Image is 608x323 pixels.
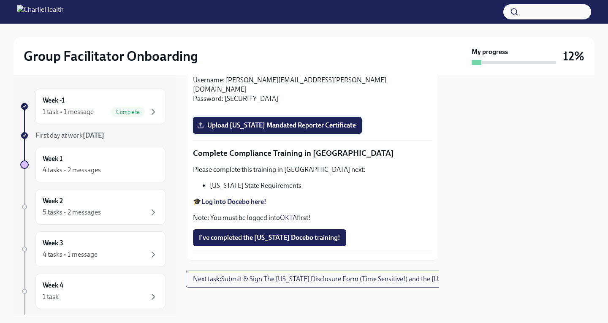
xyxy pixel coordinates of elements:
h6: Week -1 [43,96,65,105]
button: I've completed the [US_STATE] Docebo training! [193,229,346,246]
h6: Week 1 [43,154,62,163]
strong: My progress [472,47,508,57]
label: Upload [US_STATE] Mandated Reporter Certificate [193,117,362,134]
h3: 12% [563,49,584,64]
p: Please complete this training in [GEOGRAPHIC_DATA] next: [193,165,432,174]
li: [US_STATE] State Requirements [210,181,432,190]
a: Log into Docebo here! [201,198,266,206]
span: Upload [US_STATE] Mandated Reporter Certificate [199,121,356,130]
a: OKTA [280,214,297,222]
a: Week 34 tasks • 1 message [20,231,166,267]
a: Week -11 task • 1 messageComplete [20,89,166,124]
h6: Week 2 [43,196,63,206]
h6: Week 4 [43,281,63,290]
div: 5 tasks • 2 messages [43,208,101,217]
strong: [DATE] [83,131,104,139]
div: 1 task • 1 message [43,107,94,117]
button: Next task:Submit & Sign The [US_STATE] Disclosure Form (Time Sensitive!) and the [US_STATE] Backg... [186,271,528,288]
a: Week 14 tasks • 2 messages [20,147,166,182]
div: 4 tasks • 2 messages [43,166,101,175]
span: First day at work [35,131,104,139]
div: 1 task [43,292,59,301]
a: First day at work[DATE] [20,131,166,140]
span: I've completed the [US_STATE] Docebo training! [199,233,340,242]
a: Week 25 tasks • 2 messages [20,189,166,225]
p: Note: You must be logged into first! [193,213,432,223]
img: CharlieHealth [17,5,64,19]
a: Week 41 task [20,274,166,309]
div: 4 tasks • 1 message [43,250,98,259]
h2: Group Facilitator Onboarding [24,48,198,65]
h6: Week 3 [43,239,63,248]
p: 🎓 [193,197,432,206]
p: Complete Compliance Training in [GEOGRAPHIC_DATA] [193,148,432,159]
span: Complete [111,109,145,115]
p: 🎓 Username: [PERSON_NAME][EMAIL_ADDRESS][PERSON_NAME][DOMAIN_NAME] Password: [SECURITY_DATA] [193,66,432,103]
span: Next task : Submit & Sign The [US_STATE] Disclosure Form (Time Sensitive!) and the [US_STATE] Bac... [193,275,521,283]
